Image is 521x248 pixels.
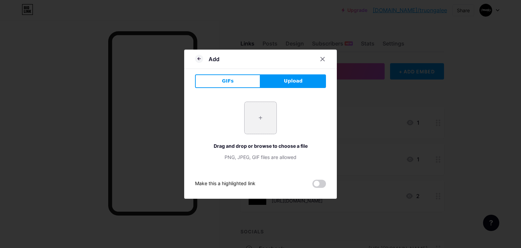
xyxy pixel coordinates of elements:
[209,55,219,63] div: Add
[284,77,303,85] span: Upload
[195,74,260,88] button: GIFs
[195,142,326,149] div: Drag and drop or browse to choose a file
[195,154,326,161] div: PNG, JPEG, GIF files are allowed
[260,74,326,88] button: Upload
[195,180,255,188] div: Make this a highlighted link
[222,77,234,85] span: GIFs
